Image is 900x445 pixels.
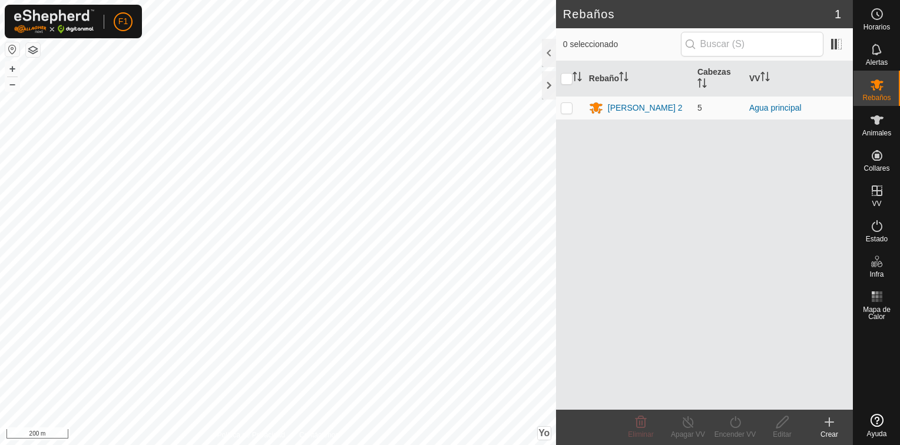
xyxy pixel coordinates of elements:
div: Apagar VV [664,429,712,440]
img: Logo Gallagher [14,9,94,34]
button: – [5,77,19,91]
font: Rebaño [589,74,619,83]
font: Cabezas [697,67,731,77]
span: Eliminar [628,430,653,439]
div: Crear [806,429,853,440]
span: Mapa de Calor [856,306,897,320]
span: 5 [697,103,702,112]
button: Yo [538,427,551,440]
span: Yo [538,428,550,438]
div: [PERSON_NAME] 2 [608,102,683,114]
span: 0 seleccionado [563,38,681,51]
p-sorticon: Activar para ordenar [760,74,770,83]
span: Rebaños [862,94,891,101]
button: Capas del Mapa [26,43,40,57]
input: Buscar (S) [681,32,823,57]
button: + [5,62,19,76]
span: VV [872,200,881,207]
span: Animales [862,129,891,137]
span: Collares [863,165,889,172]
div: Encender VV [712,429,759,440]
a: Agua principal [749,103,802,112]
span: Ayuda [867,430,887,437]
div: Editar [759,429,806,440]
font: VV [749,74,760,83]
p-sorticon: Activar para ordenar [573,74,582,83]
h2: Rebaños [563,7,835,21]
span: Estado [866,235,888,243]
p-sorticon: Activar para ordenar [697,80,707,89]
button: Restablecer Mapa [5,42,19,57]
span: Infra [869,271,884,278]
span: 1 [835,5,841,23]
p-sorticon: Activar para ordenar [619,74,628,83]
a: Contáctenos [299,430,339,440]
span: F1 [118,15,128,28]
span: Horarios [863,24,890,31]
a: Política de Privacidad [217,430,284,440]
a: Ayuda [853,409,900,442]
span: Alertas [866,59,888,66]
